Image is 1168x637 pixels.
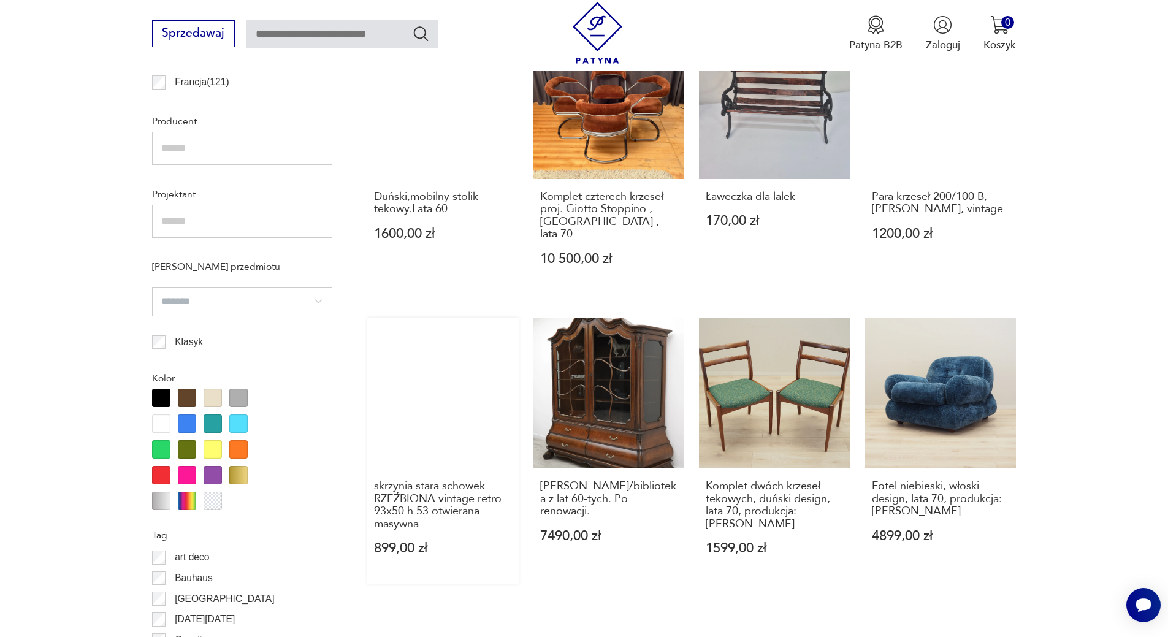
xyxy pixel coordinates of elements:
p: Producent [152,113,332,129]
a: Ikona medaluPatyna B2B [849,15,903,52]
a: Sprzedawaj [152,29,235,39]
a: Zabytkowa witryna/biblioteka z lat 60-tych. Po renowacji.[PERSON_NAME]/biblioteka z lat 60-tych. ... [533,318,685,584]
p: 1200,00 zł [872,227,1010,240]
img: Ikona medalu [866,15,885,34]
button: Zaloguj [926,15,960,52]
p: Koszyk [983,38,1016,52]
button: 0Koszyk [983,15,1016,52]
a: Duński,mobilny stolik tekowy.Lata 60Duński,mobilny stolik tekowy.Lata 601600,00 zł [367,28,519,294]
button: Sprzedawaj [152,20,235,47]
p: Klasyk [175,334,203,350]
h3: [PERSON_NAME]/biblioteka z lat 60-tych. Po renowacji. [540,480,678,517]
p: [PERSON_NAME] przedmiotu [152,259,332,275]
a: Ławeczka dla lalekŁaweczka dla lalek170,00 zł [699,28,850,294]
div: 0 [1001,16,1014,29]
p: 170,00 zł [706,215,844,227]
p: Francja ( 121 ) [175,74,229,90]
h3: Duński,mobilny stolik tekowy.Lata 60 [374,191,512,216]
p: Patyna B2B [849,38,903,52]
iframe: Smartsupp widget button [1126,588,1161,622]
p: 1599,00 zł [706,542,844,555]
p: 899,00 zł [374,542,512,555]
p: 10 500,00 zł [540,253,678,265]
p: 7490,00 zł [540,530,678,543]
p: Tag [152,527,332,543]
a: Komplet czterech krzeseł proj. Giotto Stoppino , Włochy , lata 70Komplet czterech krzeseł proj. G... [533,28,685,294]
img: Ikona koszyka [990,15,1009,34]
h3: Komplet czterech krzeseł proj. Giotto Stoppino , [GEOGRAPHIC_DATA] , lata 70 [540,191,678,241]
p: Bauhaus [175,570,213,586]
p: [DATE][DATE] [175,611,235,627]
h3: Ławeczka dla lalek [706,191,844,203]
p: Kolor [152,370,332,386]
p: 1600,00 zł [374,227,512,240]
button: Szukaj [412,25,430,42]
h3: Para krzeseł 200/100 B, [PERSON_NAME], vintage [872,191,1010,216]
h3: Fotel niebieski, włoski design, lata 70, produkcja: [PERSON_NAME] [872,480,1010,517]
img: Ikonka użytkownika [933,15,952,34]
img: Patyna - sklep z meblami i dekoracjami vintage [567,2,628,64]
a: Komplet dwóch krzeseł tekowych, duński design, lata 70, produkcja: DaniaKomplet dwóch krzeseł tek... [699,318,850,584]
p: art deco [175,549,209,565]
p: Projektant [152,186,332,202]
a: Para krzeseł 200/100 B, M.Zieliński, vintagePara krzeseł 200/100 B, [PERSON_NAME], vintage1200,00 zł [865,28,1017,294]
a: Fotel niebieski, włoski design, lata 70, produkcja: WłochyFotel niebieski, włoski design, lata 70... [865,318,1017,584]
p: 4899,00 zł [872,530,1010,543]
p: [GEOGRAPHIC_DATA] [175,591,274,607]
button: Patyna B2B [849,15,903,52]
p: Czechy ( 113 ) [175,95,229,111]
a: skrzynia stara schowek RZEŹBIONA vintage retro 93x50 h 53 otwierana masywnaskrzynia stara schowek... [367,318,519,584]
p: Zaloguj [926,38,960,52]
h3: skrzynia stara schowek RZEŹBIONA vintage retro 93x50 h 53 otwierana masywna [374,480,512,530]
h3: Komplet dwóch krzeseł tekowych, duński design, lata 70, produkcja: [PERSON_NAME] [706,480,844,530]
